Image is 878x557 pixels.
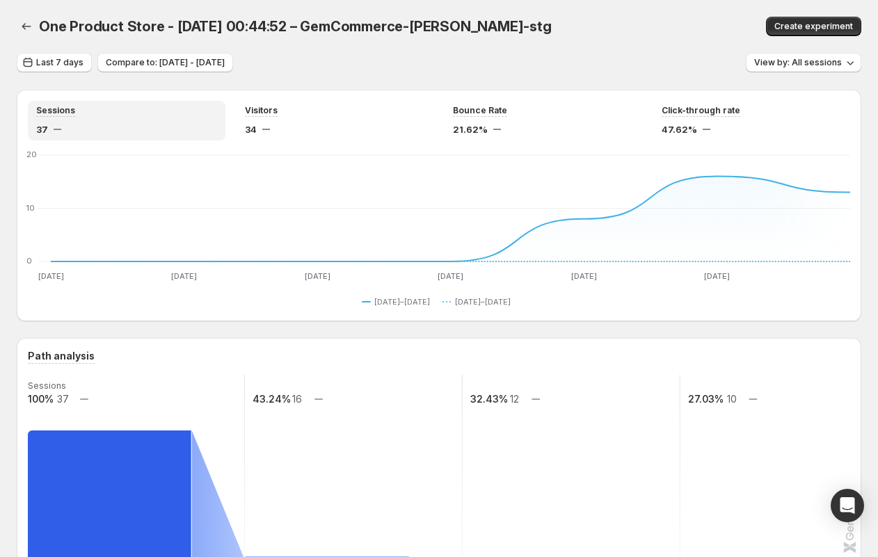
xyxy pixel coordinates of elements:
[438,271,463,281] text: [DATE]
[453,122,488,136] span: 21.62%
[38,271,64,281] text: [DATE]
[453,105,507,116] span: Bounce Rate
[39,18,552,35] span: One Product Store - [DATE] 00:44:52 – GemCommerce-[PERSON_NAME]-stg
[106,57,225,68] span: Compare to: [DATE] - [DATE]
[571,271,597,281] text: [DATE]
[662,122,697,136] span: 47.62%
[727,393,737,405] text: 10
[36,105,75,116] span: Sessions
[28,349,95,363] h3: Path analysis
[754,57,842,68] span: View by: All sessions
[26,150,37,159] text: 20
[28,380,66,391] text: Sessions
[374,296,430,307] span: [DATE]–[DATE]
[442,293,516,310] button: [DATE]–[DATE]
[17,53,92,72] button: Last 7 days
[510,393,519,405] text: 12
[245,122,257,136] span: 34
[704,271,730,281] text: [DATE]
[36,122,48,136] span: 37
[253,393,291,405] text: 43.24%
[97,53,233,72] button: Compare to: [DATE] - [DATE]
[26,256,32,266] text: 0
[26,203,35,213] text: 10
[36,57,83,68] span: Last 7 days
[831,489,864,522] div: Open Intercom Messenger
[362,293,436,310] button: [DATE]–[DATE]
[292,393,302,405] text: 16
[455,296,511,307] span: [DATE]–[DATE]
[28,393,54,405] text: 100%
[662,105,740,116] span: Click-through rate
[245,105,278,116] span: Visitors
[171,271,197,281] text: [DATE]
[57,393,69,405] text: 37
[470,393,508,405] text: 32.43%
[746,53,861,72] button: View by: All sessions
[305,271,330,281] text: [DATE]
[774,21,853,32] span: Create experiment
[688,393,724,405] text: 27.03%
[766,17,861,36] button: Create experiment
